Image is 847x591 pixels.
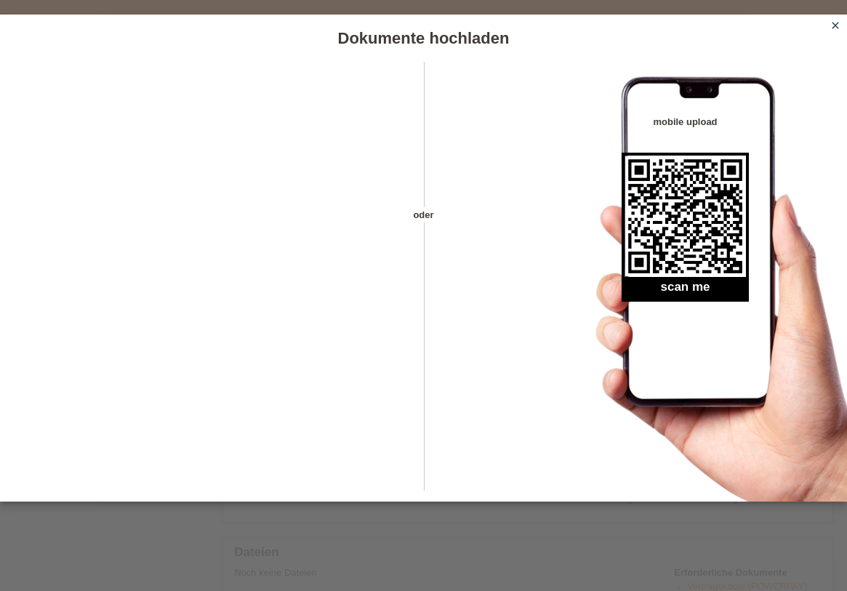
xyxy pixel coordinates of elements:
i: close [830,20,841,31]
span: oder [398,207,449,222]
a: close [826,18,845,35]
h2: scan me [622,280,749,302]
iframe: Upload [22,98,398,462]
h4: mobile upload [622,116,749,127]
